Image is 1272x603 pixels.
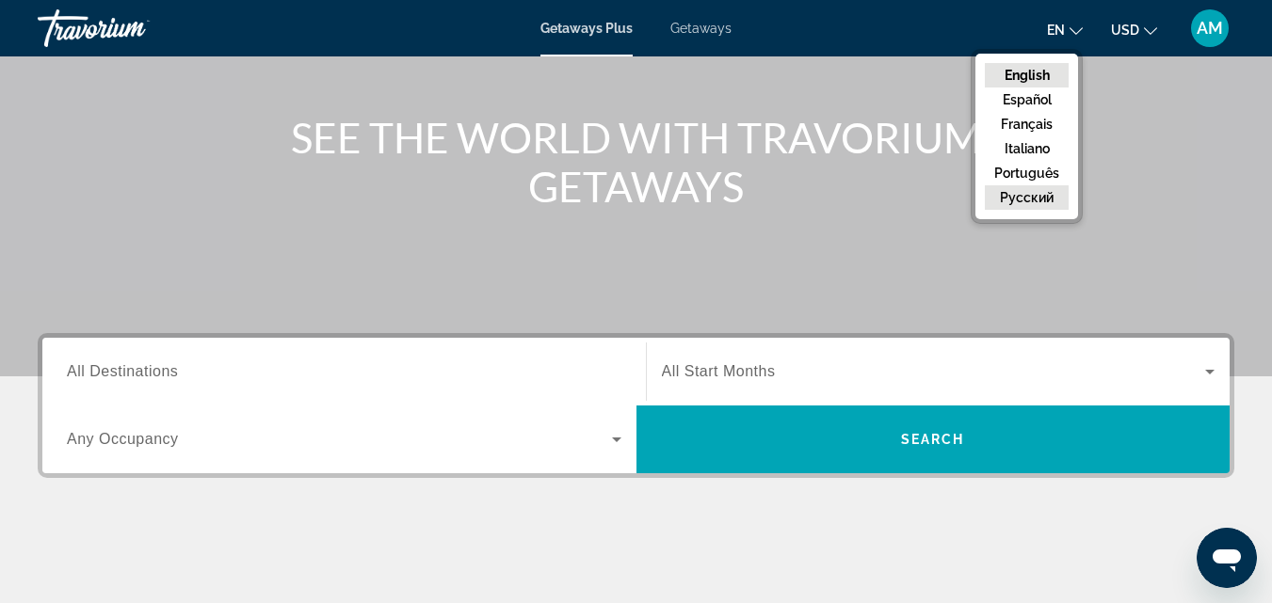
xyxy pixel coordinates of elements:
[1047,16,1083,43] button: Change language
[670,21,732,36] a: Getaways
[67,363,178,379] span: All Destinations
[901,432,965,447] span: Search
[985,185,1069,210] button: русский
[1047,23,1065,38] span: en
[42,338,1230,473] div: Search widget
[1197,528,1257,588] iframe: Кнопка запуска окна обмена сообщениями
[1197,19,1223,38] span: AM
[985,87,1069,112] button: Español
[636,405,1231,473] button: Search
[662,363,776,379] span: All Start Months
[985,161,1069,185] button: Português
[1111,16,1157,43] button: Change currency
[985,63,1069,87] button: English
[1111,23,1139,38] span: USD
[540,21,633,36] a: Getaways Plus
[67,431,179,447] span: Any Occupancy
[985,136,1069,161] button: Italiano
[38,4,226,53] a: Travorium
[985,112,1069,136] button: Français
[67,361,621,384] input: Select destination
[283,113,990,211] h1: SEE THE WORLD WITH TRAVORIUM GETAWAYS
[1185,8,1234,48] button: User Menu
